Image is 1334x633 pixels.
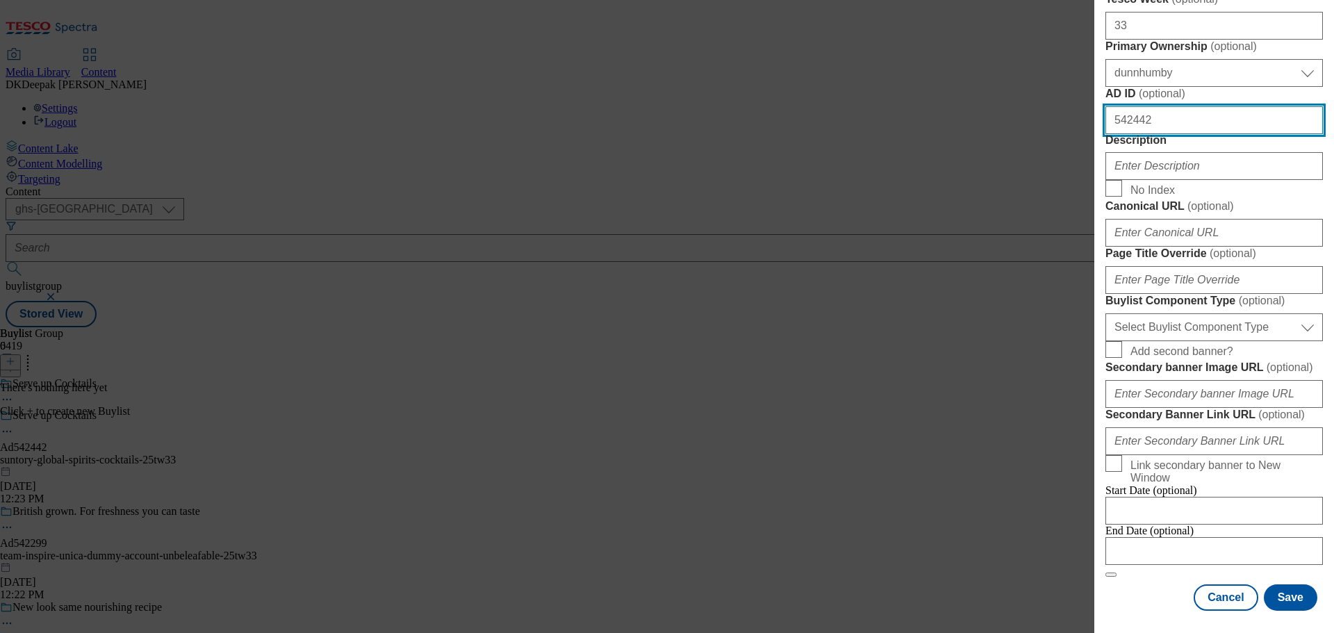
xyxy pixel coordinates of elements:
[1105,40,1323,54] label: Primary Ownership
[1105,199,1323,213] label: Canonical URL
[1105,106,1323,134] input: Enter AD ID
[1239,295,1285,306] span: ( optional )
[1210,40,1257,52] span: ( optional )
[1258,409,1305,420] span: ( optional )
[1105,12,1323,40] input: Enter Tesco Week
[1105,294,1323,308] label: Buylist Component Type
[1105,247,1323,261] label: Page Title Override
[1105,87,1323,101] label: AD ID
[1105,484,1197,496] span: Start Date (optional)
[1210,247,1256,259] span: ( optional )
[1130,184,1175,197] span: No Index
[1264,584,1317,611] button: Save
[1105,134,1323,147] label: Description
[1105,525,1194,536] span: End Date (optional)
[1130,459,1317,484] span: Link secondary banner to New Window
[1187,200,1234,212] span: ( optional )
[1139,88,1185,99] span: ( optional )
[1130,345,1233,358] span: Add second banner?
[1105,380,1323,408] input: Enter Secondary banner Image URL
[1194,584,1258,611] button: Cancel
[1105,497,1323,525] input: Enter Date
[1105,427,1323,455] input: Enter Secondary Banner Link URL
[1105,361,1323,375] label: Secondary banner Image URL
[1105,152,1323,180] input: Enter Description
[1105,537,1323,565] input: Enter Date
[1105,219,1323,247] input: Enter Canonical URL
[1105,266,1323,294] input: Enter Page Title Override
[1105,408,1323,422] label: Secondary Banner Link URL
[1267,361,1313,373] span: ( optional )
